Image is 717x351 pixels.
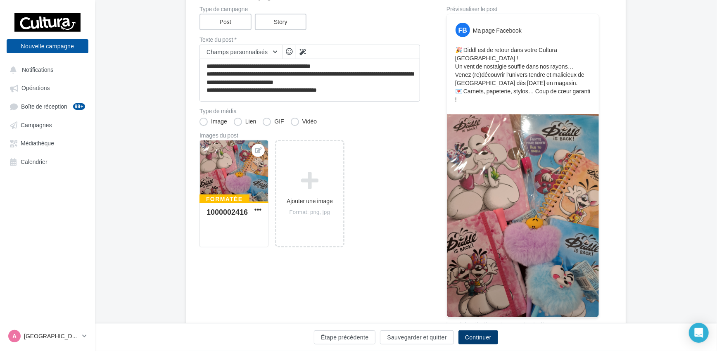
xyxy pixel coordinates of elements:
[22,66,53,73] span: Notifications
[5,62,87,77] button: Notifications
[455,46,591,104] p: 🎉 Diddl est de retour dans votre Cultura [GEOGRAPHIC_DATA] ! Un vent de nostalgie souffle dans no...
[5,117,90,132] a: Campagnes
[21,85,50,92] span: Opérations
[12,332,17,340] span: A
[21,103,67,110] span: Boîte de réception
[199,133,420,138] div: Images du post
[255,14,307,30] label: Story
[291,118,317,126] label: Vidéo
[456,23,470,37] div: FB
[21,121,52,128] span: Campagnes
[207,48,268,55] span: Champs personnalisés
[199,37,420,43] label: Texte du post *
[5,154,90,169] a: Calendrier
[446,318,599,328] div: La prévisualisation est non-contractuelle
[5,135,90,150] a: Médiathèque
[199,6,420,12] label: Type de campagne
[7,39,88,53] button: Nouvelle campagne
[199,14,252,30] label: Post
[7,328,88,344] a: A [GEOGRAPHIC_DATA]
[199,118,227,126] label: Image
[21,140,54,147] span: Médiathèque
[200,45,282,59] button: Champs personnalisés
[21,158,47,165] span: Calendrier
[263,118,284,126] label: GIF
[5,99,90,114] a: Boîte de réception99+
[689,323,709,343] div: Open Intercom Messenger
[314,330,375,344] button: Étape précédente
[73,103,85,110] div: 99+
[199,108,420,114] label: Type de média
[234,118,256,126] label: Lien
[207,207,248,216] div: 1000002416
[458,330,498,344] button: Continuer
[446,6,599,12] div: Prévisualiser le post
[24,332,79,340] p: [GEOGRAPHIC_DATA]
[380,330,453,344] button: Sauvegarder et quitter
[5,80,90,95] a: Opérations
[473,26,522,35] div: Ma page Facebook
[199,194,249,204] div: Formatée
